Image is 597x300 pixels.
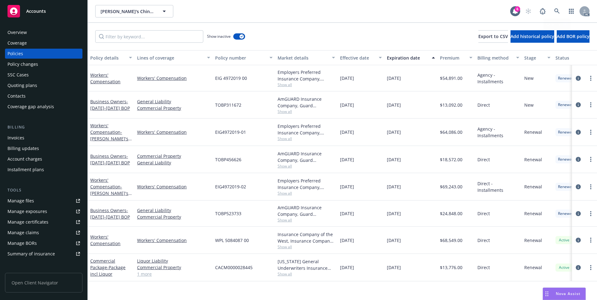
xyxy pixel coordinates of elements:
[215,183,246,190] span: EIG4972019-02
[340,129,354,135] span: [DATE]
[558,265,570,270] span: Active
[575,128,582,136] a: circleInformation
[575,236,582,244] a: circleInformation
[90,123,128,148] a: Workers' Compensation
[565,5,578,17] a: Switch app
[90,184,132,203] span: - [PERSON_NAME]'s Chino Inc
[543,288,551,300] div: Drag to move
[5,143,82,153] a: Billing updates
[387,210,401,217] span: [DATE]
[587,210,595,217] a: more
[215,55,266,61] div: Policy number
[137,214,210,220] a: Commercial Property
[137,55,203,61] div: Lines of coverage
[278,271,335,277] span: Show all
[5,59,82,69] a: Policy changes
[278,191,335,196] span: Show all
[387,183,401,190] span: [DATE]
[137,153,210,159] a: Commercial Property
[90,234,121,246] a: Workers' Compensation
[522,5,535,17] a: Start snowing
[387,129,401,135] span: [DATE]
[5,273,82,293] span: Open Client Navigator
[7,49,23,59] div: Policies
[558,129,574,135] span: Renewed
[575,101,582,109] a: circleInformation
[524,55,544,61] div: Stage
[543,288,586,300] button: Nova Assist
[587,101,595,109] a: more
[95,5,173,17] button: [PERSON_NAME]'s Chino Inc
[95,30,203,43] input: Filter by keyword...
[340,55,375,61] div: Effective date
[90,207,130,220] span: - [DATE]-[DATE] BOP
[478,33,508,39] span: Export to CSV
[536,5,549,17] a: Report a Bug
[524,102,534,108] span: New
[26,9,46,14] span: Accounts
[5,238,82,248] a: Manage BORs
[7,249,55,259] div: Summary of insurance
[7,102,54,112] div: Coverage gap analysis
[5,133,82,143] a: Invoices
[5,196,82,206] a: Manage files
[524,210,542,217] span: Renewal
[475,50,522,65] button: Billing method
[440,55,466,61] div: Premium
[137,207,210,214] a: General Liability
[137,271,210,277] a: 1 more
[340,183,354,190] span: [DATE]
[575,156,582,163] a: circleInformation
[7,206,47,216] div: Manage exposures
[440,102,462,108] span: $13,092.00
[137,183,210,190] a: Workers' Compensation
[477,126,519,139] span: Agency - Installments
[5,206,82,216] a: Manage exposures
[557,33,590,39] span: Add BOR policy
[440,156,462,163] span: $18,572.00
[278,69,335,82] div: Employers Preferred Insurance Company, Employers
[278,55,328,61] div: Market details
[90,55,125,61] div: Policy details
[477,55,512,61] div: Billing method
[215,129,246,135] span: EIG4972019-01
[275,50,338,65] button: Market details
[524,237,542,244] span: Renewal
[137,264,210,271] a: Commercial Property
[7,154,42,164] div: Account charges
[587,128,595,136] a: more
[5,124,82,130] div: Billing
[340,237,354,244] span: [DATE]
[387,237,401,244] span: [DATE]
[587,236,595,244] a: more
[387,156,401,163] span: [DATE]
[215,75,247,81] span: EIG 4972019 00
[477,156,490,163] span: Direct
[5,49,82,59] a: Policies
[7,133,24,143] div: Invoices
[278,96,335,109] div: AmGUARD Insurance Company, Guard (Berkshire Hathaway)
[88,50,135,65] button: Policy details
[7,217,48,227] div: Manage certificates
[90,99,130,111] a: Business Owners
[90,153,130,166] a: Business Owners
[278,231,335,244] div: Insurance Company of the West, Insurance Company of the West (ICW)
[7,143,39,153] div: Billing updates
[558,184,574,190] span: Renewed
[5,38,82,48] a: Coverage
[7,91,26,101] div: Contacts
[7,165,44,175] div: Installment plans
[7,70,29,80] div: SSC Cases
[278,136,335,141] span: Show all
[278,244,335,249] span: Show all
[137,258,210,264] a: Liquor Liability
[587,183,595,191] a: more
[5,27,82,37] a: Overview
[7,238,37,248] div: Manage BORs
[340,264,354,271] span: [DATE]
[278,163,335,169] span: Show all
[575,264,582,271] a: circleInformation
[213,50,275,65] button: Policy number
[575,210,582,217] a: circleInformation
